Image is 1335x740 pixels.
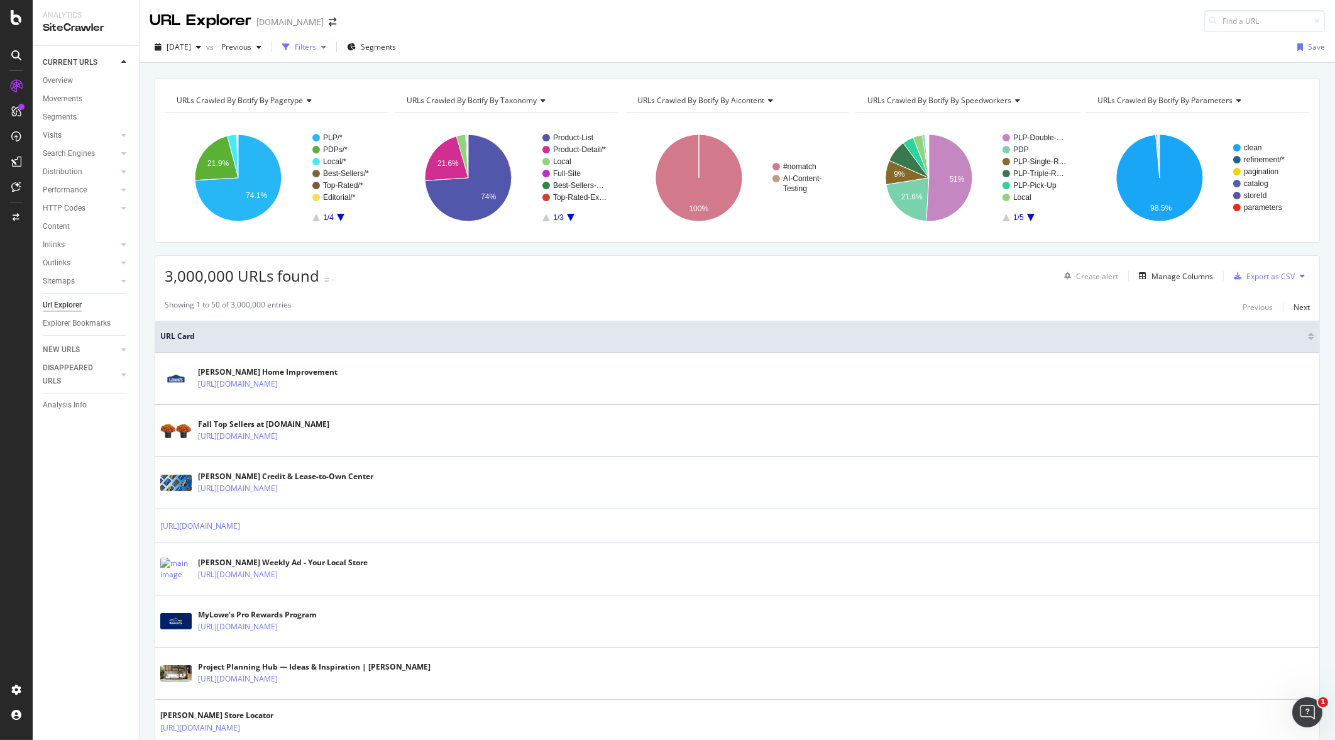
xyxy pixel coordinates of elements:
[1013,157,1067,166] text: PLP-Single-R…
[160,370,192,387] img: main image
[177,95,303,106] span: URLs Crawled By Botify By pagetype
[43,317,130,330] a: Explorer Bookmarks
[295,41,316,52] div: Filters
[894,170,905,179] text: 9%
[43,220,70,233] div: Content
[481,192,496,201] text: 74%
[167,41,191,52] span: 2025 Sep. 13th
[323,181,363,190] text: Top-Rated/*
[165,299,292,314] div: Showing 1 to 50 of 3,000,000 entries
[160,558,192,580] img: main image
[43,275,118,288] a: Sitemaps
[635,91,838,111] h4: URLs Crawled By Botify By aicontent
[361,41,396,52] span: Segments
[1086,123,1308,233] svg: A chart.
[1244,155,1285,164] text: refinement/*
[323,169,369,178] text: Best-Sellers/*
[43,129,62,142] div: Visits
[43,317,111,330] div: Explorer Bookmarks
[198,661,431,673] div: Project Planning Hub — Ideas & Inspiration | [PERSON_NAME]
[1098,95,1233,106] span: URLs Crawled By Botify By parameters
[198,430,278,443] a: [URL][DOMAIN_NAME]
[43,362,106,388] div: DISAPPEARED URLS
[324,278,329,282] img: Equal
[553,193,607,202] text: Top-Rated-Ex…
[553,169,581,178] text: Full-Site
[625,123,847,233] svg: A chart.
[43,184,87,197] div: Performance
[43,184,118,197] a: Performance
[43,299,130,312] a: Url Explorer
[43,165,82,179] div: Distribution
[160,722,240,734] a: [URL][DOMAIN_NAME]
[1150,204,1172,213] text: 98.5%
[1244,179,1268,188] text: catalog
[198,568,278,581] a: [URL][DOMAIN_NAME]
[43,238,65,251] div: Inlinks
[43,257,118,270] a: Outlinks
[150,37,206,57] button: [DATE]
[1243,302,1273,312] div: Previous
[43,238,118,251] a: Inlinks
[554,213,564,222] text: 1/3
[43,147,95,160] div: Search Engines
[1096,91,1299,111] h4: URLs Crawled By Botify By parameters
[43,343,118,356] a: NEW URLS
[783,174,821,183] text: AI-Content-
[1013,169,1064,178] text: PLP-Triple-R…
[277,37,331,57] button: Filters
[198,609,332,621] div: MyLowe’s Pro Rewards Program
[1292,697,1322,727] iframe: Intercom live chat
[150,10,251,31] div: URL Explorer
[855,123,1077,233] svg: A chart.
[395,123,618,233] svg: A chart.
[43,399,87,412] div: Analysis Info
[256,16,324,28] div: [DOMAIN_NAME]
[1204,10,1325,32] input: Find a URL
[1244,203,1282,212] text: parameters
[43,220,130,233] a: Content
[43,129,118,142] a: Visits
[637,95,764,106] span: URLs Crawled By Botify By aicontent
[1243,299,1273,314] button: Previous
[43,92,130,106] a: Movements
[323,157,346,166] text: Local/*
[437,159,459,168] text: 21.6%
[207,159,229,168] text: 21.9%
[165,123,388,233] div: A chart.
[323,145,348,154] text: PDPs/*
[323,213,334,222] text: 1/4
[901,192,923,201] text: 21.6%
[216,37,266,57] button: Previous
[160,475,192,491] img: main image
[246,191,267,200] text: 74.1%
[198,482,278,495] a: [URL][DOMAIN_NAME]
[342,37,401,57] button: Segments
[1292,37,1325,57] button: Save
[1151,271,1213,282] div: Manage Columns
[43,275,75,288] div: Sitemaps
[43,111,130,124] a: Segments
[198,367,338,378] div: [PERSON_NAME] Home Improvement
[160,665,192,682] img: main image
[1246,271,1295,282] div: Export as CSV
[198,471,373,482] div: [PERSON_NAME] Credit & Lease-to-Own Center
[43,399,130,412] a: Analysis Info
[689,204,708,213] text: 100%
[1059,266,1118,286] button: Create alert
[43,202,85,215] div: HTTP Codes
[865,91,1068,111] h4: URLs Crawled By Botify By speedworkers
[43,74,73,87] div: Overview
[160,710,295,721] div: [PERSON_NAME] Store Locator
[553,133,594,142] text: Product-List
[1013,133,1064,142] text: PLP-Double-…
[160,520,240,533] a: [URL][DOMAIN_NAME]
[332,274,334,285] div: -
[43,56,118,69] a: CURRENT URLS
[553,157,571,166] text: Local
[1134,268,1213,284] button: Manage Columns
[1076,271,1118,282] div: Create alert
[1308,41,1325,52] div: Save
